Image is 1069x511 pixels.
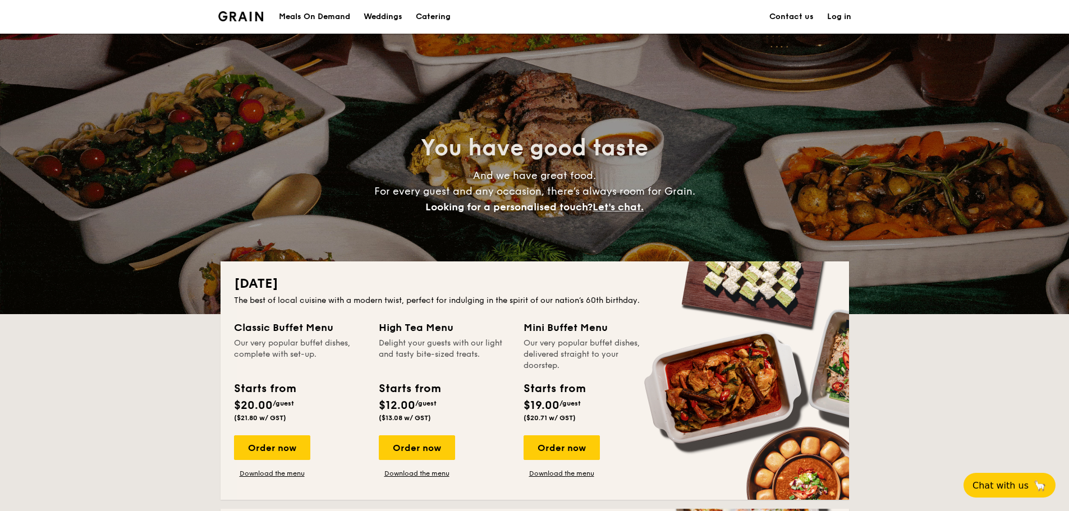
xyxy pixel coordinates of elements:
[524,320,655,335] div: Mini Buffet Menu
[218,11,264,21] img: Grain
[964,473,1056,498] button: Chat with us🦙
[524,435,600,460] div: Order now
[524,399,559,412] span: $19.00
[972,480,1029,491] span: Chat with us
[234,320,365,335] div: Classic Buffet Menu
[273,399,294,407] span: /guest
[524,380,585,397] div: Starts from
[415,399,437,407] span: /guest
[379,399,415,412] span: $12.00
[524,414,576,422] span: ($20.71 w/ GST)
[234,435,310,460] div: Order now
[421,135,648,162] span: You have good taste
[374,169,695,213] span: And we have great food. For every guest and any occasion, there’s always room for Grain.
[379,414,431,422] span: ($13.08 w/ GST)
[379,469,455,478] a: Download the menu
[524,338,655,371] div: Our very popular buffet dishes, delivered straight to your doorstep.
[234,380,295,397] div: Starts from
[234,338,365,371] div: Our very popular buffet dishes, complete with set-up.
[234,275,836,293] h2: [DATE]
[524,469,600,478] a: Download the menu
[234,295,836,306] div: The best of local cuisine with a modern twist, perfect for indulging in the spirit of our nation’...
[379,380,440,397] div: Starts from
[379,435,455,460] div: Order now
[218,11,264,21] a: Logotype
[425,201,593,213] span: Looking for a personalised touch?
[234,399,273,412] span: $20.00
[1033,479,1047,492] span: 🦙
[379,338,510,371] div: Delight your guests with our light and tasty bite-sized treats.
[379,320,510,335] div: High Tea Menu
[593,201,644,213] span: Let's chat.
[559,399,581,407] span: /guest
[234,469,310,478] a: Download the menu
[234,414,286,422] span: ($21.80 w/ GST)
